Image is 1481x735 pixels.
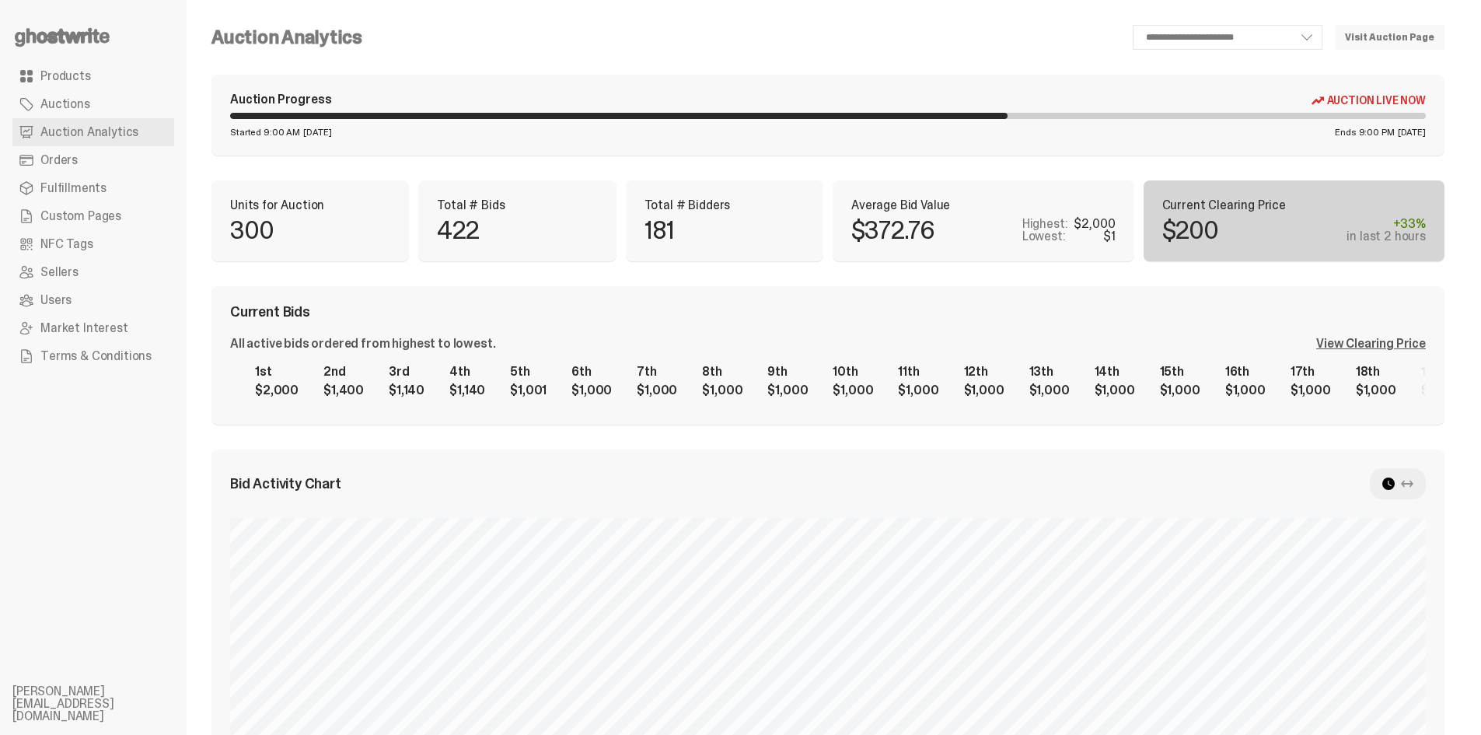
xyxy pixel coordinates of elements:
[1398,128,1426,137] span: [DATE]
[898,384,938,397] div: $1,000
[230,128,300,137] span: Started 9:00 AM
[211,28,362,47] h4: Auction Analytics
[12,286,174,314] a: Users
[1160,384,1200,397] div: $1,000
[1327,94,1426,107] span: Auction Live Now
[637,366,677,378] div: 7th
[40,294,72,306] span: Users
[767,366,808,378] div: 9th
[637,384,677,397] div: $1,000
[40,70,91,82] span: Products
[12,118,174,146] a: Auction Analytics
[1421,384,1462,397] div: $1,000
[851,199,1116,212] p: Average Bid Value
[1095,384,1135,397] div: $1,000
[12,314,174,342] a: Market Interest
[1316,338,1426,350] div: View Clearing Price
[12,90,174,118] a: Auctions
[644,218,675,243] p: 181
[389,366,424,378] div: 3rd
[644,199,805,212] p: Total # Bidders
[571,366,612,378] div: 6th
[230,93,331,107] div: Auction Progress
[40,322,128,334] span: Market Interest
[1162,199,1427,212] p: Current Clearing Price
[1160,366,1200,378] div: 15th
[1421,366,1462,378] div: 19th
[230,338,495,350] div: All active bids ordered from highest to lowest.
[323,366,364,378] div: 2nd
[40,182,107,194] span: Fulfillments
[40,266,79,278] span: Sellers
[1356,384,1396,397] div: $1,000
[1022,230,1066,243] p: Lowest:
[12,62,174,90] a: Products
[12,202,174,230] a: Custom Pages
[1074,218,1115,230] div: $2,000
[1095,366,1135,378] div: 14th
[964,384,1004,397] div: $1,000
[1291,384,1331,397] div: $1,000
[1225,384,1266,397] div: $1,000
[1291,366,1331,378] div: 17th
[40,238,93,250] span: NFC Tags
[12,230,174,258] a: NFC Tags
[1335,25,1444,50] a: Visit Auction Page
[449,384,485,397] div: $1,140
[702,366,742,378] div: 8th
[1225,366,1266,378] div: 16th
[898,366,938,378] div: 11th
[767,384,808,397] div: $1,000
[1347,230,1426,243] div: in last 2 hours
[1029,384,1070,397] div: $1,000
[230,477,341,491] span: Bid Activity Chart
[510,366,547,378] div: 5th
[1022,218,1068,230] p: Highest:
[389,384,424,397] div: $1,140
[437,199,597,212] p: Total # Bids
[40,210,121,222] span: Custom Pages
[702,384,742,397] div: $1,000
[1029,366,1070,378] div: 13th
[40,154,78,166] span: Orders
[12,174,174,202] a: Fulfillments
[833,366,873,378] div: 10th
[255,384,299,397] div: $2,000
[851,218,934,243] p: $372.76
[40,350,152,362] span: Terms & Conditions
[1347,218,1426,230] div: +33%
[323,384,364,397] div: $1,400
[1335,128,1395,137] span: Ends 9:00 PM
[255,366,299,378] div: 1st
[833,384,873,397] div: $1,000
[1162,218,1219,243] p: $200
[230,305,310,319] span: Current Bids
[437,218,479,243] p: 422
[510,384,547,397] div: $1,001
[449,366,485,378] div: 4th
[40,126,138,138] span: Auction Analytics
[230,218,274,243] p: 300
[40,98,90,110] span: Auctions
[12,258,174,286] a: Sellers
[12,146,174,174] a: Orders
[1356,366,1396,378] div: 18th
[230,199,390,212] p: Units for Auction
[964,366,1004,378] div: 12th
[571,384,612,397] div: $1,000
[12,685,199,723] li: [PERSON_NAME][EMAIL_ADDRESS][DOMAIN_NAME]
[1103,230,1116,243] div: $1
[12,342,174,370] a: Terms & Conditions
[303,128,331,137] span: [DATE]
